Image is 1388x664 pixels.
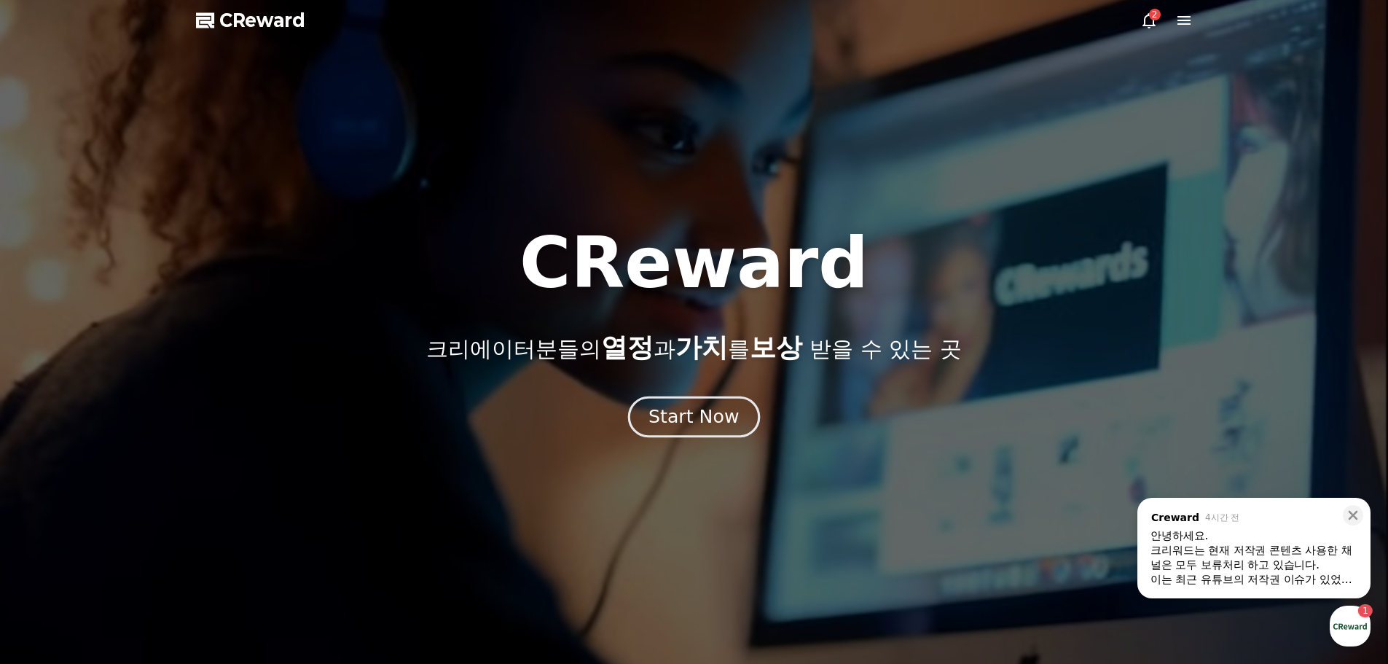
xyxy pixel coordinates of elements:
[133,485,151,496] span: 대화
[628,396,760,437] button: Start Now
[188,462,280,499] a: 설정
[519,228,869,298] h1: CReward
[219,9,305,32] span: CReward
[1140,12,1158,29] a: 2
[4,462,96,499] a: 홈
[648,405,739,429] div: Start Now
[426,333,961,362] p: 크리에이터분들의 과 를 받을 수 있는 곳
[1149,9,1161,20] div: 2
[675,332,728,362] span: 가치
[601,332,654,362] span: 열정
[196,9,305,32] a: CReward
[96,462,188,499] a: 1대화
[631,412,757,426] a: Start Now
[148,461,153,473] span: 1
[46,484,55,496] span: 홈
[750,332,802,362] span: 보상
[225,484,243,496] span: 설정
